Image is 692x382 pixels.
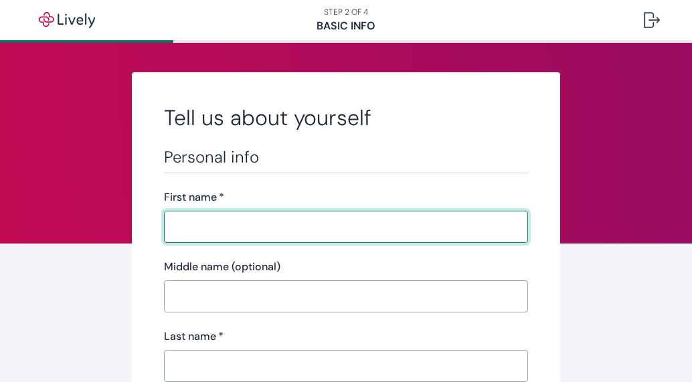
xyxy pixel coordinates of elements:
h2: Tell us about yourself [164,104,528,131]
button: Log out [633,4,671,36]
img: Lively [29,12,104,28]
label: First name [164,189,224,205]
h3: Personal info [164,147,528,167]
label: Last name [164,328,224,345]
label: Middle name (optional) [164,259,280,275]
